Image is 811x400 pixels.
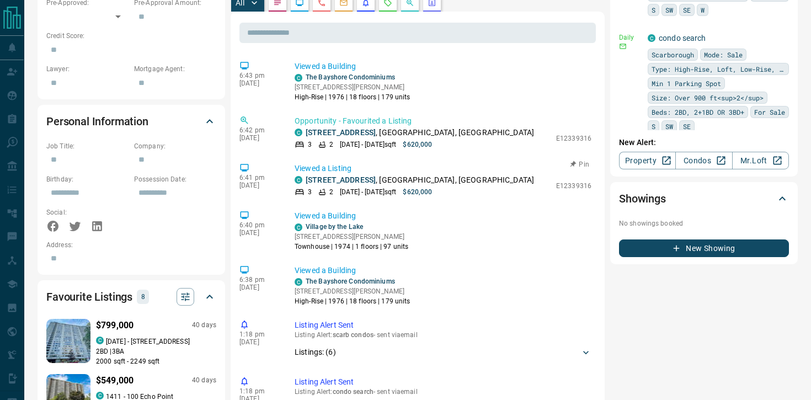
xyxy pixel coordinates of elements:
p: 40 days [192,321,216,330]
p: Daily [619,33,641,42]
p: [DATE] [239,134,278,142]
div: Listings: (6) [295,342,591,362]
svg: Email [619,42,627,50]
span: Min 1 Parking Spot [652,78,721,89]
p: Social: [46,207,129,217]
p: [DATE] [239,229,278,237]
span: For Sale [754,106,785,118]
div: Showings [619,185,789,212]
h2: Personal Information [46,113,148,130]
p: Mortgage Agent: [134,64,216,74]
p: 2 BD | 3 BA [96,346,216,356]
span: SW [665,121,673,132]
span: Scarborough [652,49,694,60]
img: Favourited listing [35,319,102,363]
p: [STREET_ADDRESS][PERSON_NAME] [295,232,408,242]
p: 6:38 pm [239,276,278,284]
p: $620,000 [403,187,432,197]
p: New Alert: [619,137,789,148]
p: Viewed a Building [295,61,591,72]
p: $799,000 [96,319,134,332]
div: condos.ca [295,74,302,82]
p: Opportunity - Favourited a Listing [295,115,591,127]
p: Listing Alert : - sent via email [295,331,591,339]
p: 6:41 pm [239,174,278,182]
p: , [GEOGRAPHIC_DATA], [GEOGRAPHIC_DATA] [306,127,534,138]
div: condos.ca [96,392,104,399]
p: 6:42 pm [239,126,278,134]
div: condos.ca [295,176,302,184]
p: Listing Alert Sent [295,319,591,331]
p: 2 [329,140,333,150]
p: Listings: ( 6 ) [295,346,336,358]
div: condos.ca [295,278,302,286]
p: 2000 sqft - 2249 sqft [96,356,216,366]
span: S [652,121,655,132]
a: Condos [675,152,732,169]
span: SE [683,4,691,15]
p: Listing Alert Sent [295,376,591,388]
div: condos.ca [295,223,302,231]
p: High-Rise | 1976 | 18 floors | 179 units [295,296,410,306]
a: [STREET_ADDRESS] [306,128,376,137]
a: The Bayshore Condominiums [306,73,395,81]
p: , [GEOGRAPHIC_DATA], [GEOGRAPHIC_DATA] [306,174,534,186]
div: condos.ca [295,129,302,136]
p: Credit Score: [46,31,216,41]
p: Company: [134,141,216,151]
p: Listing Alert : - sent via email [295,388,591,396]
p: Viewed a Building [295,210,591,222]
p: 3 [308,187,312,197]
a: Mr.Loft [732,152,789,169]
span: Beds: 2BD, 2+1BD OR 3BD+ [652,106,744,118]
p: High-Rise | 1976 | 18 floors | 179 units [295,92,410,102]
span: condo search [333,388,374,396]
p: 6:43 pm [239,72,278,79]
span: W [701,4,705,15]
p: [DATE] [239,79,278,87]
p: Job Title: [46,141,129,151]
p: 6:40 pm [239,221,278,229]
span: scarb condos [333,331,374,339]
p: 8 [140,291,146,303]
p: E12339316 [556,134,591,143]
p: [DATE] - [STREET_ADDRESS] [106,337,190,346]
p: [DATE] [239,338,278,346]
span: SW [665,4,673,15]
h2: Favourite Listings [46,288,132,306]
p: Address: [46,240,216,250]
p: [DATE] [239,182,278,189]
p: [DATE] - [DATE] sqft [340,187,396,197]
div: condos.ca [96,337,104,344]
p: Townhouse | 1974 | 1 floors | 97 units [295,242,408,252]
a: Village by the Lake [306,223,363,231]
p: No showings booked [619,218,789,228]
p: Lawyer: [46,64,129,74]
p: E12339316 [556,181,591,191]
p: 3 [308,140,312,150]
p: Possession Date: [134,174,216,184]
p: 40 days [192,376,216,385]
p: 2 [329,187,333,197]
h2: Showings [619,190,666,207]
p: [DATE] [239,284,278,291]
span: SE [683,121,691,132]
a: The Bayshore Condominiums [306,278,395,285]
p: 1:18 pm [239,387,278,395]
div: Personal Information [46,108,216,135]
button: New Showing [619,239,789,257]
p: [STREET_ADDRESS][PERSON_NAME] [295,82,410,92]
p: 1:18 pm [239,330,278,338]
span: Size: Over 900 ft<sup>2</sup> [652,92,764,103]
p: Viewed a Building [295,265,591,276]
p: [DATE] - [DATE] sqft [340,140,396,150]
a: [STREET_ADDRESS] [306,175,376,184]
a: condo search [659,34,706,42]
p: Birthday: [46,174,129,184]
button: Pin [564,159,596,169]
a: Favourited listing$799,00040 dayscondos.ca[DATE] - [STREET_ADDRESS]2BD |3BA2000 sqft - 2249 sqft [46,317,216,366]
span: Type: High-Rise, Loft, Low-Rise, Luxury, Mid-Rise OR Penthouse [652,63,785,74]
p: [STREET_ADDRESS][PERSON_NAME] [295,286,410,296]
span: Mode: Sale [704,49,743,60]
div: condos.ca [648,34,655,42]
